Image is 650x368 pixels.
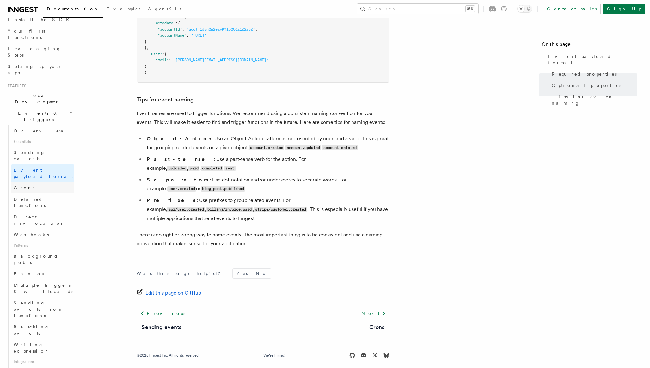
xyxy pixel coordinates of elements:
[178,21,180,25] span: {
[11,279,74,297] a: Multiple triggers & wildcards
[188,166,199,171] code: paid
[187,33,189,38] span: :
[8,46,61,58] span: Leveraging Steps
[169,58,171,62] span: :
[145,289,201,297] span: Edit this page on GitHub
[542,40,637,51] h4: On this page
[137,270,225,277] p: Was this page helpful?
[5,92,69,105] span: Local Development
[11,193,74,211] a: Delayed functions
[144,70,147,75] span: }
[164,52,167,56] span: {
[11,229,74,240] a: Webhooks
[144,40,147,44] span: }
[14,150,45,161] span: Sending events
[11,137,74,147] span: Essentials
[167,207,205,212] code: api/user.created
[5,110,69,123] span: Events & Triggers
[158,33,187,38] span: "accountName"
[137,353,199,358] div: © 2025 Inngest Inc. All rights reserved.
[603,4,645,14] a: Sign Up
[162,52,164,56] span: :
[11,164,74,182] a: Event payload format
[144,64,147,69] span: }
[11,250,74,268] a: Background jobs
[8,64,62,75] span: Setting up your app
[145,175,389,193] li: : Use dot-notation and/or underscores to separate words. For example, or .
[14,300,61,318] span: Sending events from functions
[517,5,532,13] button: Toggle dark mode
[552,94,637,106] span: Tips for event naming
[11,182,74,193] a: Crons
[144,2,185,17] a: AgentKit
[322,145,358,150] code: account.deleted
[14,214,65,226] span: Direct invocation
[187,27,255,32] span: "acct_1J5g2n2eZvKYlo2C0Z1Z2Z3Z"
[5,25,74,43] a: Your first Functions
[158,27,182,32] span: "accountId"
[137,95,194,104] a: Tips for event naming
[5,43,74,61] a: Leveraging Steps
[14,254,58,265] span: Background jobs
[11,147,74,164] a: Sending events
[552,71,617,77] span: Required properties
[182,27,184,32] span: :
[249,145,284,150] code: account.created
[11,321,74,339] a: Batching events
[171,15,173,19] span: :
[14,168,73,179] span: Event payload format
[466,6,475,12] kbd: ⌘K
[137,109,389,127] p: Event names are used to trigger functions. We recommend using a consistent naming convention for ...
[144,46,147,50] span: }
[184,15,187,19] span: ,
[148,6,181,11] span: AgentKit
[255,27,257,32] span: ,
[147,136,212,142] strong: Object-Action
[5,90,74,107] button: Local Development
[153,58,169,62] span: "email"
[137,308,189,319] a: Previous
[14,232,49,237] span: Webhooks
[11,211,74,229] a: Direct invocation
[11,268,74,279] a: Fan out
[14,271,46,276] span: Fan out
[175,15,184,19] span: 1000
[548,53,637,66] span: Event payload format
[137,230,389,248] p: There is no right or wrong way to name events. The most important thing is to be consistent and u...
[252,269,271,278] button: No
[11,297,74,321] a: Sending events from functions
[153,15,171,19] span: "amount"
[153,21,175,25] span: "metadata"
[5,83,26,89] span: Features
[549,80,637,91] a: Optional properties
[137,289,201,297] a: Edit this page on GitHub
[145,196,389,223] li: : Use prefixes to group related events. For example, , , . This is especially useful if you have ...
[224,166,236,171] code: sent
[285,145,321,150] code: account.updated
[191,33,206,38] span: "[URL]"
[145,155,389,173] li: : Use a past-tense verb for the action. For example, , , , .
[107,6,140,11] span: Examples
[145,134,389,152] li: : Use an Object-Action pattern as represented by noun and a verb. This is great for grouping rela...
[358,308,389,319] a: Next
[263,353,285,358] a: We're hiring!
[173,58,268,62] span: "[PERSON_NAME][EMAIL_ADDRESS][DOMAIN_NAME]"
[147,46,149,50] span: ,
[206,207,253,212] code: billing/invoice.paid
[549,68,637,80] a: Required properties
[5,107,74,125] button: Events & Triggers
[43,2,103,18] a: Documentation
[147,156,214,162] strong: Past-tense
[14,185,34,190] span: Crons
[5,14,74,25] a: Install the SDK
[357,4,478,14] button: Search...⌘K
[14,342,50,353] span: Writing expression
[5,61,74,78] a: Setting up your app
[167,186,196,192] code: user.created
[201,186,245,192] code: blog_post.published
[11,125,74,137] a: Overview
[142,323,181,332] a: Sending events
[103,2,144,17] a: Examples
[11,339,74,357] a: Writing expression
[14,324,49,336] span: Batching events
